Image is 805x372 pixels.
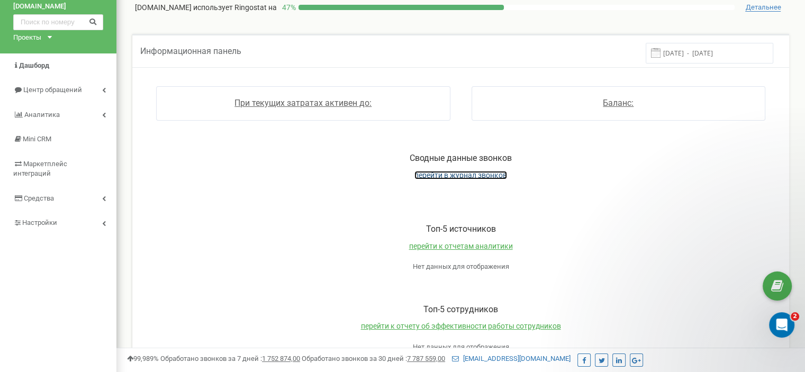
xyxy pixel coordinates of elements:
span: 2 [791,312,799,321]
u: 7 787 559,00 [407,355,445,362]
span: Нет данных для отображения [413,262,509,270]
a: При текущих затратах активен до: [234,98,372,108]
span: Настройки [22,219,57,226]
span: Нет данных для отображения [413,343,509,351]
span: Обработано звонков за 7 дней : [160,355,300,362]
iframe: Intercom live chat [769,312,794,338]
p: 47 % [277,2,299,13]
span: Дашборд [19,61,49,69]
a: перейти к отчету об эффективности работы сотрудников [361,322,561,330]
span: Сводные данные звонков [410,153,512,163]
a: [DOMAIN_NAME] [13,2,103,12]
span: Детальнее [745,3,781,12]
span: использует Ringostat на [193,3,277,12]
span: Mini CRM [23,135,51,143]
span: Информационная панель [140,46,241,56]
div: Проекты [13,33,41,43]
p: [DOMAIN_NAME] [135,2,277,13]
input: Поиск по номеру [13,14,103,30]
a: перейти в журнал звонков [414,171,507,179]
span: Маркетплейс интеграций [13,160,67,178]
span: 99,989% [127,355,159,362]
span: Центр обращений [23,86,82,94]
span: Обработано звонков за 30 дней : [302,355,445,362]
span: Toп-5 источников [426,224,496,234]
span: Toп-5 сотрудников [423,304,498,314]
a: Баланс: [603,98,634,108]
a: перейти к отчетам аналитики [409,242,513,250]
a: [EMAIL_ADDRESS][DOMAIN_NAME] [452,355,571,362]
span: Аналитика [24,111,60,119]
u: 1 752 874,00 [262,355,300,362]
span: Средства [24,194,54,202]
